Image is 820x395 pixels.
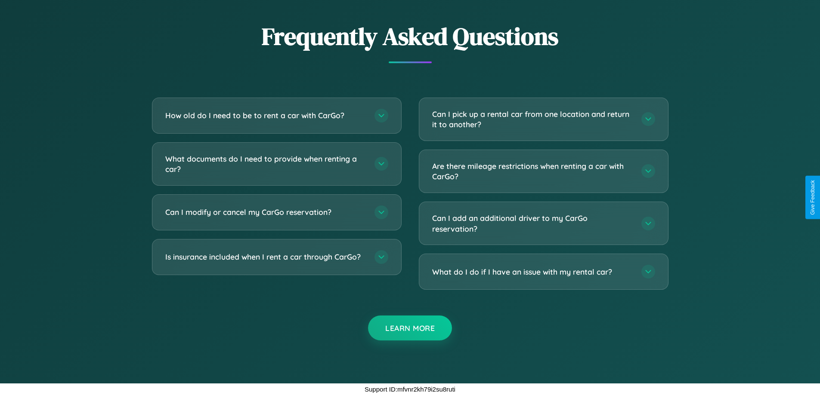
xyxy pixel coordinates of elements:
h3: Can I add an additional driver to my CarGo reservation? [432,213,633,234]
button: Learn More [368,315,452,340]
h3: What documents do I need to provide when renting a car? [165,153,366,175]
div: Give Feedback [810,180,816,215]
h3: Can I pick up a rental car from one location and return it to another? [432,109,633,130]
h2: Frequently Asked Questions [152,20,668,53]
h3: How old do I need to be to rent a car with CarGo? [165,110,366,121]
p: Support ID: mfvnr2kh79i2su8ruti [365,383,455,395]
h3: What do I do if I have an issue with my rental car? [432,266,633,277]
h3: Are there mileage restrictions when renting a car with CarGo? [432,161,633,182]
h3: Is insurance included when I rent a car through CarGo? [165,251,366,262]
h3: Can I modify or cancel my CarGo reservation? [165,207,366,217]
